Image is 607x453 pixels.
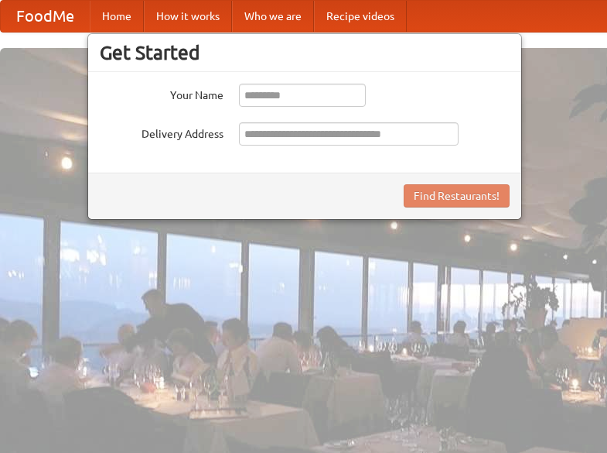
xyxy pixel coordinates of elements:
[100,84,223,103] label: Your Name
[1,1,90,32] a: FoodMe
[100,122,223,142] label: Delivery Address
[404,184,510,208] button: Find Restaurants!
[144,1,232,32] a: How it works
[100,41,510,64] h3: Get Started
[90,1,144,32] a: Home
[314,1,407,32] a: Recipe videos
[232,1,314,32] a: Who we are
